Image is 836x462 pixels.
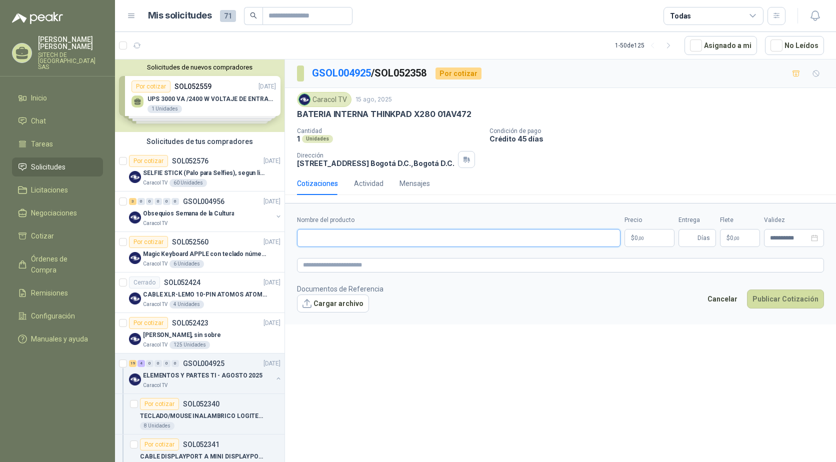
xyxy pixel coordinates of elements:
a: Licitaciones [12,180,103,199]
div: Todas [670,10,691,21]
p: 15 ago, 2025 [355,95,392,104]
div: Cerrado [129,276,160,288]
p: SOL052576 [172,157,208,164]
div: Solicitudes de tus compradores [115,132,284,151]
div: Por cotizar [140,398,179,410]
button: Asignado a mi [684,36,757,55]
p: $ 0,00 [720,229,760,247]
img: Logo peakr [12,12,63,24]
button: Cargar archivo [297,294,369,312]
span: ,00 [733,235,739,241]
p: Crédito 45 días [489,134,832,143]
span: Inicio [31,92,47,103]
div: 125 Unidades [169,341,210,349]
p: Obsequios Semana de la Cultura [143,209,234,218]
p: SOL052340 [183,400,219,407]
p: [DATE] [263,359,280,368]
span: Cotizar [31,230,54,241]
span: search [250,12,257,19]
span: Chat [31,115,46,126]
div: Por cotizar [140,438,179,450]
div: 0 [163,360,170,367]
div: 6 Unidades [169,260,204,268]
div: 0 [171,198,179,205]
a: 19 4 0 0 0 0 GSOL004925[DATE] Company LogoELEMENTOS Y PARTES TI - AGOSTO 2025Caracol TV [129,357,282,389]
a: Por cotizarSOL052423[DATE] Company Logo[PERSON_NAME], sin sobreCaracol TV125 Unidades [115,313,284,353]
div: Por cotizar [435,67,481,79]
img: Company Logo [129,211,141,223]
div: 0 [154,198,162,205]
p: SOL052341 [183,441,219,448]
a: Por cotizarSOL052576[DATE] Company LogoSELFIE STICK (Palo para Selfies), segun link adjuntoCaraco... [115,151,284,191]
a: Órdenes de Compra [12,249,103,279]
img: Company Logo [299,94,310,105]
span: ,00 [638,235,644,241]
a: Cotizar [12,226,103,245]
p: Documentos de Referencia [297,283,383,294]
div: Por cotizar [129,236,168,248]
p: / SOL052358 [312,65,427,81]
p: Cantidad [297,127,481,134]
p: BATERIA INTERNA THINKPAD X280 01AV472 [297,109,471,119]
p: [STREET_ADDRESS] Bogotá D.C. , Bogotá D.C. [297,159,454,167]
span: Manuales y ayuda [31,333,88,344]
div: Mensajes [399,178,430,189]
a: Inicio [12,88,103,107]
p: SOL052560 [172,238,208,245]
a: Tareas [12,134,103,153]
a: GSOL004925 [312,67,371,79]
div: 1 - 50 de 125 [615,37,676,53]
a: Chat [12,111,103,130]
div: 3 [129,198,136,205]
span: Solicitudes [31,161,65,172]
span: $ [726,235,730,241]
p: SELFIE STICK (Palo para Selfies), segun link adjunto [143,168,267,178]
span: Tareas [31,138,53,149]
span: Configuración [31,310,75,321]
button: Publicar Cotización [747,289,824,308]
div: 4 Unidades [169,300,204,308]
p: Dirección [297,152,454,159]
p: Condición de pago [489,127,832,134]
button: No Leídos [765,36,824,55]
a: 3 0 0 0 0 0 GSOL004956[DATE] Company LogoObsequios Semana de la CulturaCaracol TV [129,195,282,227]
button: Cancelar [702,289,743,308]
p: $0,00 [624,229,674,247]
p: Magic Keyboard APPLE con teclado númerico en Español Plateado [143,249,267,259]
p: [DATE] [263,197,280,206]
p: SITECH DE [GEOGRAPHIC_DATA] SAS [38,52,103,70]
p: GSOL004956 [183,198,224,205]
img: Company Logo [129,373,141,385]
a: Configuración [12,306,103,325]
p: Caracol TV [143,381,167,389]
p: SOL052423 [172,319,208,326]
label: Nombre del producto [297,215,620,225]
p: 1 [297,134,300,143]
a: Por cotizarSOL052340TECLADO/MOUSE INALAMBRICO LOGITECH MK2708 Unidades [115,394,284,434]
span: Órdenes de Compra [31,253,93,275]
div: Caracol TV [297,92,351,107]
p: SOL052424 [164,279,200,286]
img: Company Logo [129,292,141,304]
a: Por cotizarSOL052560[DATE] Company LogoMagic Keyboard APPLE con teclado númerico en Español Plate... [115,232,284,272]
a: Manuales y ayuda [12,329,103,348]
span: Licitaciones [31,184,68,195]
label: Entrega [678,215,716,225]
span: 71 [220,10,236,22]
label: Precio [624,215,674,225]
div: 0 [163,198,170,205]
p: [PERSON_NAME], sin sobre [143,330,221,340]
div: 19 [129,360,136,367]
div: 4 [137,360,145,367]
a: CerradoSOL052424[DATE] Company LogoCABLE XLR-LEMO 10-PIN ATOMOS ATOMCAB016Caracol TV4 Unidades [115,272,284,313]
span: Días [697,229,710,246]
p: Caracol TV [143,260,167,268]
label: Validez [764,215,824,225]
a: Remisiones [12,283,103,302]
span: Remisiones [31,287,68,298]
p: CABLE DISPLAYPORT A MINI DISPLAYPORT [140,452,264,461]
div: Por cotizar [129,155,168,167]
span: Negociaciones [31,207,77,218]
p: Caracol TV [143,341,167,349]
label: Flete [720,215,760,225]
